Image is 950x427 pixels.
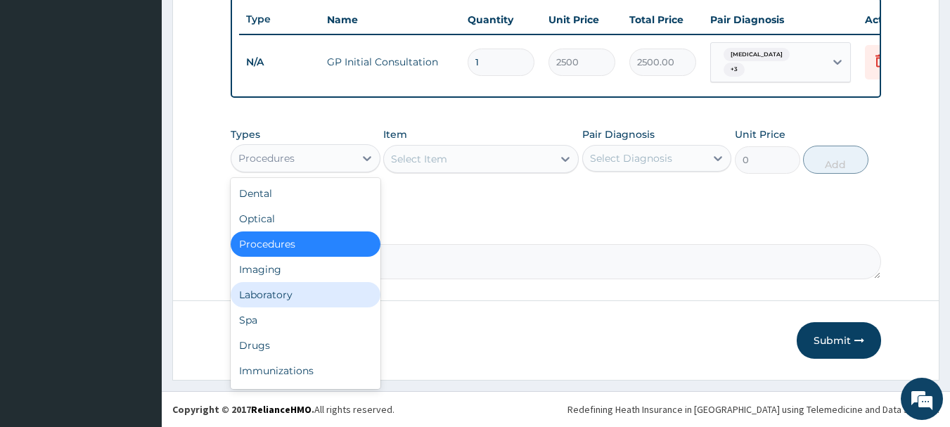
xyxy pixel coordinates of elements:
[231,307,380,333] div: Spa
[231,7,264,41] div: Minimize live chat window
[858,6,928,34] th: Actions
[238,151,295,165] div: Procedures
[320,6,461,34] th: Name
[461,6,541,34] th: Quantity
[803,146,868,174] button: Add
[251,403,312,416] a: RelianceHMO
[320,48,461,76] td: GP Initial Consultation
[567,402,939,416] div: Redefining Heath Insurance in [GEOGRAPHIC_DATA] using Telemedicine and Data Science!
[797,322,881,359] button: Submit
[7,281,268,330] textarea: Type your message and hit 'Enter'
[231,206,380,231] div: Optical
[703,6,858,34] th: Pair Diagnosis
[239,49,320,75] td: N/A
[231,224,882,236] label: Comment
[231,257,380,282] div: Imaging
[172,403,314,416] strong: Copyright © 2017 .
[73,79,236,97] div: Chat with us now
[391,152,447,166] div: Select Item
[231,383,380,409] div: Others
[231,333,380,358] div: Drugs
[541,6,622,34] th: Unit Price
[582,127,655,141] label: Pair Diagnosis
[231,181,380,206] div: Dental
[231,231,380,257] div: Procedures
[231,129,260,141] label: Types
[82,125,194,267] span: We're online!
[383,127,407,141] label: Item
[231,358,380,383] div: Immunizations
[231,282,380,307] div: Laboratory
[26,70,57,106] img: d_794563401_company_1708531726252_794563401
[162,391,950,427] footer: All rights reserved.
[239,6,320,32] th: Type
[724,63,745,77] span: + 3
[622,6,703,34] th: Total Price
[590,151,672,165] div: Select Diagnosis
[735,127,785,141] label: Unit Price
[724,48,790,62] span: [MEDICAL_DATA]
